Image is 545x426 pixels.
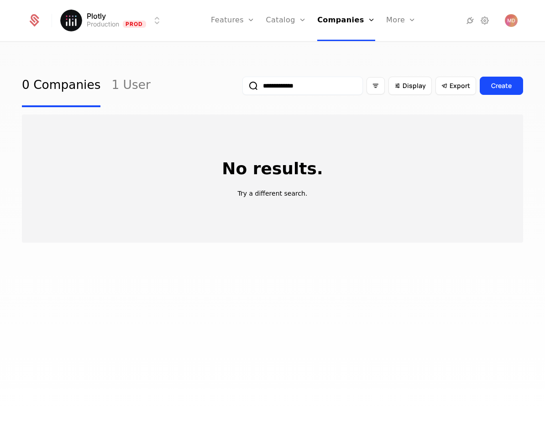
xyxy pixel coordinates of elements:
a: Settings [479,15,490,26]
button: Filter options [367,77,385,94]
a: 1 User [111,64,150,107]
p: No results. [222,160,323,178]
img: Plotly [60,10,82,31]
a: 0 Companies [22,64,100,107]
button: Display [388,77,432,95]
p: Try a different search. [238,189,308,198]
div: Production [87,20,119,29]
button: Export [435,77,476,95]
a: Integrations [465,15,476,26]
span: Display [403,81,426,90]
img: Megan Dyer [505,14,518,27]
span: Export [450,81,470,90]
button: Create [480,77,523,95]
span: Prod [123,21,146,28]
button: Open user button [505,14,518,27]
span: Plotly [87,12,106,20]
button: Select environment [63,10,162,31]
div: Create [491,81,512,90]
